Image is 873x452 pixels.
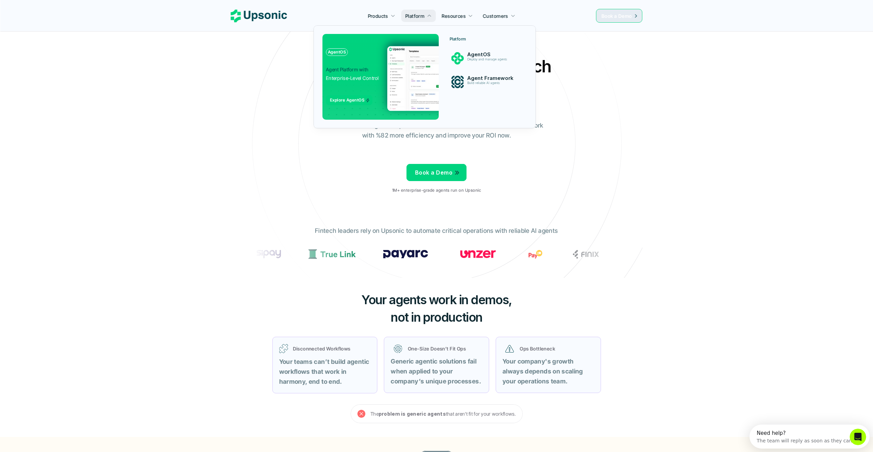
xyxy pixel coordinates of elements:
[467,81,517,85] p: Build reliable AI agents
[442,12,466,20] p: Resources
[408,345,479,352] p: One-Size Doesn’t Fit Ops
[450,37,466,41] p: Platform
[391,358,481,385] strong: Generic agentic solutions fail when applied to your company’s unique processes.
[392,188,481,193] p: 1M+ enterprise-grade agents run on Upsonic
[364,10,399,22] a: Products
[467,75,518,81] p: Agent Framework
[503,358,585,385] strong: Your company's growth always depends on scaling your operations team.
[315,226,558,236] p: Fintech leaders rely on Upsonic to automate critical operations with reliable AI agents
[467,58,517,61] p: Deploy and manage agents
[326,95,373,105] span: Explore AgentOS
[328,50,346,55] p: AgentOS
[483,12,508,20] p: Customers
[596,9,642,23] a: Book a Demo
[7,11,103,19] div: The team will reply as soon as they can
[293,345,371,352] p: Disconnected Workflows
[370,409,516,418] p: The that aren’t fit for your workflows.
[415,169,452,176] span: Book a Demo
[467,51,518,58] p: AgentOS
[405,12,424,20] p: Platform
[850,429,866,445] iframe: Intercom live chat
[446,49,527,68] a: AgentOSDeploy and manage agents
[361,292,512,307] span: Your agents work in demos,
[326,75,379,81] span: Enterprise-Level Control
[330,97,364,103] span: Explore AgentOS
[326,67,368,72] span: Agent Platform with
[3,3,123,22] div: Open Intercom Messenger
[750,425,870,449] iframe: Intercom live chat discovery launcher
[317,55,557,101] h2: Agentic AI Platform for FinTech Operations
[279,358,371,385] strong: Your teams can’t build agentic workflows that work in harmony, end to end.
[379,411,446,417] strong: problem is generic agents
[368,12,388,20] p: Products
[520,345,591,352] p: Ops Bottleneck
[446,72,527,92] a: Agent FrameworkBuild reliable AI agents
[325,121,548,141] p: From onboarding to compliance to settlement to autonomous control. Work with %82 more efficiency ...
[391,310,482,325] span: not in production
[602,13,632,19] span: Book a Demo
[7,6,103,11] div: Need help?
[406,164,467,181] a: Book a Demo
[322,34,439,120] a: AgentOSAgent Platform withEnterprise-Level ControlExplore AgentOS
